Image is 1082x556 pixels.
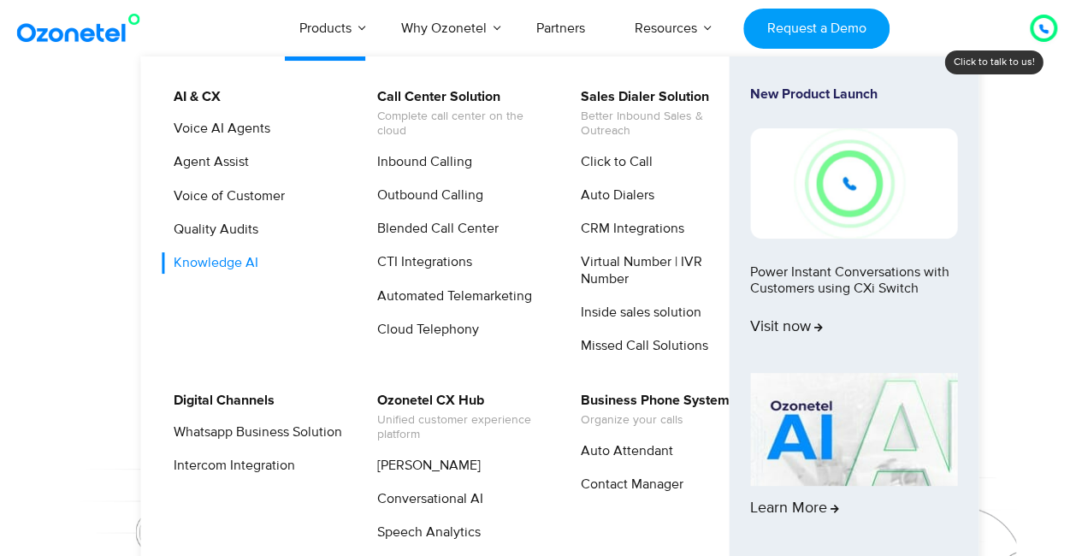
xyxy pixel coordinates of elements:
span: Organize your calls [581,413,730,428]
a: [PERSON_NAME] [366,455,483,476]
a: New Product LaunchPower Instant Conversations with Customers using CXi SwitchVisit now [750,86,957,366]
div: Orchestrate Intelligent [67,109,1016,163]
a: Virtual Number | IVR Number [570,251,752,289]
a: Outbound Calling [366,185,486,206]
a: Voice of Customer [163,186,287,207]
img: New-Project-17.png [750,128,957,238]
a: Learn More [750,373,957,547]
a: Auto Dialers [570,185,657,206]
a: Request a Demo [743,9,890,49]
span: Complete call center on the cloud [377,109,546,139]
a: Knowledge AI [163,252,261,274]
img: AI [750,373,957,486]
span: Better Inbound Sales & Outreach [581,109,749,139]
a: Quality Audits [163,219,261,240]
a: Automated Telemarketing [366,286,535,307]
a: CTI Integrations [366,251,475,273]
a: Voice AI Agents [163,118,273,139]
a: Speech Analytics [366,522,483,543]
a: Inbound Calling [366,151,475,173]
span: Visit now [750,318,823,337]
a: Conversational AI [366,488,486,510]
a: Sales Dialer SolutionBetter Inbound Sales & Outreach [570,86,752,141]
a: Cloud Telephony [366,319,482,340]
a: AI & CX [163,86,223,108]
div: Turn every conversation into a growth engine for your enterprise. [67,236,1016,255]
a: Blended Call Center [366,218,501,240]
a: Contact Manager [570,474,686,495]
div: Customer Experiences [67,153,1016,235]
a: Whatsapp Business Solution [163,422,345,443]
a: Call Center SolutionComplete call center on the cloud [366,86,548,141]
a: Digital Channels [163,390,277,411]
a: Missed Call Solutions [570,335,711,357]
a: Agent Assist [163,151,251,173]
a: CRM Integrations [570,218,687,240]
a: Click to Call [570,151,655,173]
a: Inside sales solution [570,302,704,323]
a: Ozonetel CX HubUnified customer experience platform [366,390,548,445]
a: Intercom Integration [163,455,298,476]
a: Auto Attendant [570,441,676,462]
a: Business Phone SystemOrganize your calls [570,390,732,430]
span: Unified customer experience platform [377,413,546,442]
span: Learn More [750,500,839,518]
